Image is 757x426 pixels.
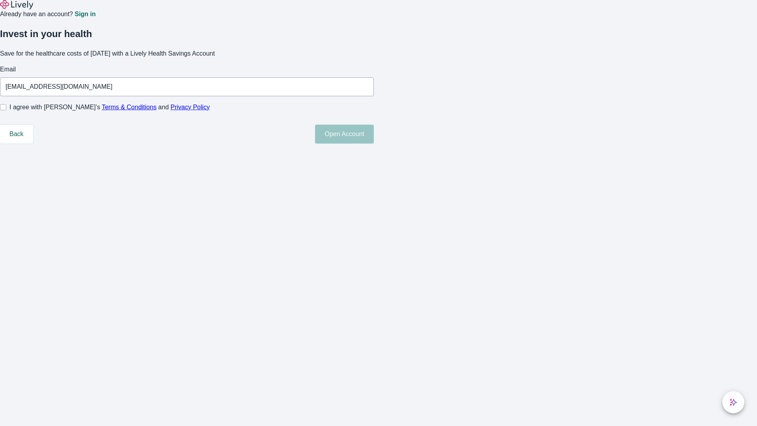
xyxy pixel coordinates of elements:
a: Terms & Conditions [102,104,157,110]
a: Sign in [75,11,95,17]
span: I agree with [PERSON_NAME]’s and [9,103,210,112]
svg: Lively AI Assistant [729,398,737,406]
button: chat [722,391,744,413]
a: Privacy Policy [171,104,210,110]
